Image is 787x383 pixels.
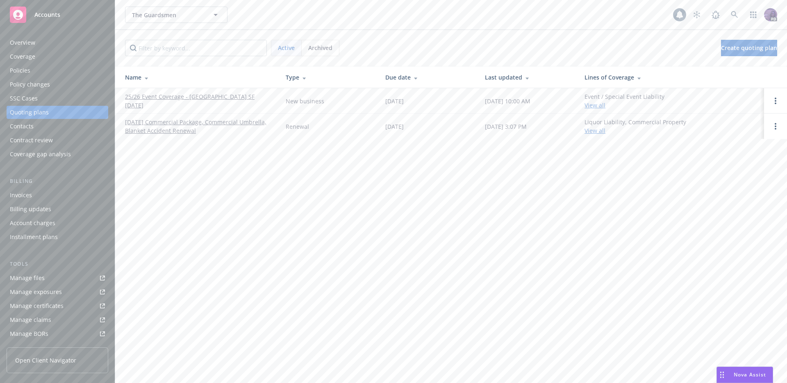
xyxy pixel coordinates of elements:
a: View all [585,127,605,135]
span: Create quoting plan [721,44,777,52]
input: Filter by keyword... [125,40,267,56]
div: Account charges [10,217,55,230]
div: Manage claims [10,313,51,326]
a: Accounts [7,3,108,26]
div: Installment plans [10,230,58,244]
div: Policies [10,64,30,77]
div: Manage BORs [10,327,48,340]
a: Switch app [745,7,762,23]
span: The Guardsmen [132,11,203,19]
a: Account charges [7,217,108,230]
div: Policy changes [10,78,50,91]
div: Contract review [10,134,53,147]
a: [DATE] Commercial Package, Commercial Umbrella, Blanket Accident Renewal [125,118,273,135]
span: Active [278,43,295,52]
a: Overview [7,36,108,49]
a: Report a Bug [707,7,724,23]
button: Nova Assist [716,367,773,383]
a: Invoices [7,189,108,202]
div: Tools [7,260,108,268]
a: Coverage gap analysis [7,148,108,161]
a: View all [585,101,605,109]
div: Overview [10,36,35,49]
div: SSC Cases [10,92,38,105]
div: Coverage [10,50,35,63]
div: Event / Special Event Liability [585,92,664,109]
div: Manage exposures [10,285,62,299]
div: Due date [385,73,472,82]
button: The Guardsmen [125,7,227,23]
a: Policy changes [7,78,108,91]
div: [DATE] [385,122,404,131]
a: Billing updates [7,203,108,216]
div: Invoices [10,189,32,202]
span: Accounts [34,11,60,18]
div: Billing updates [10,203,51,216]
div: Drag to move [717,367,727,383]
a: Create quoting plan [721,40,777,56]
a: Manage certificates [7,299,108,312]
a: Quoting plans [7,106,108,119]
a: Contract review [7,134,108,147]
img: photo [764,8,777,21]
div: Manage files [10,271,45,285]
a: Coverage [7,50,108,63]
div: Lines of Coverage [585,73,757,82]
a: SSC Cases [7,92,108,105]
a: Manage files [7,271,108,285]
div: Last updated [485,73,571,82]
span: Archived [308,43,332,52]
span: Open Client Navigator [15,356,76,365]
div: Renewal [286,122,309,131]
span: Nova Assist [734,371,766,378]
div: Quoting plans [10,106,49,119]
a: Installment plans [7,230,108,244]
div: [DATE] [385,97,404,105]
a: Search [726,7,743,23]
div: [DATE] 3:07 PM [485,122,527,131]
div: Contacts [10,120,34,133]
a: Manage BORs [7,327,108,340]
div: [DATE] 10:00 AM [485,97,530,105]
div: Coverage gap analysis [10,148,71,161]
a: Policies [7,64,108,77]
a: Stop snowing [689,7,705,23]
div: Billing [7,177,108,185]
div: Liquor Liability, Commercial Property [585,118,686,135]
div: New business [286,97,324,105]
a: 25/26 Event Coverage - [GEOGRAPHIC_DATA] SF [DATE] [125,92,273,109]
a: Open options [771,121,780,131]
a: Open options [771,96,780,106]
div: Manage certificates [10,299,64,312]
a: Manage exposures [7,285,108,299]
a: Contacts [7,120,108,133]
div: Name [125,73,273,82]
div: Type [286,73,372,82]
a: Manage claims [7,313,108,326]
